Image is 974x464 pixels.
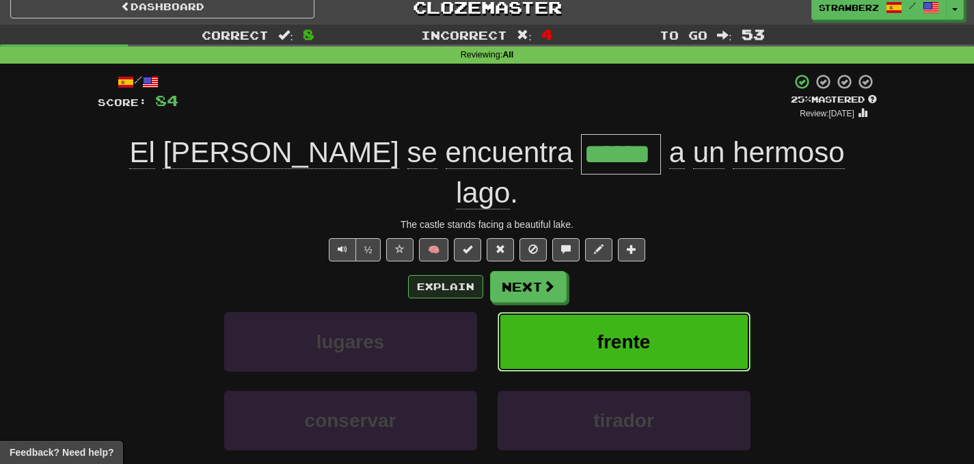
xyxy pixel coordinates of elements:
button: frente [498,312,750,372]
span: 84 [155,92,178,109]
span: To go [660,28,707,42]
button: ½ [355,238,381,261]
span: : [278,29,293,41]
button: Discuss sentence (alt+u) [552,238,580,261]
span: 53 [742,26,765,42]
span: Correct [202,28,269,42]
button: Favorite sentence (alt+f) [386,238,414,261]
span: / [909,1,916,10]
small: Review: [DATE] [800,109,854,118]
span: hermoso [733,136,844,169]
span: . [456,136,845,209]
span: 8 [303,26,314,42]
span: frente [597,331,651,352]
span: [PERSON_NAME] [163,136,398,169]
div: Mastered [791,94,877,106]
span: un [693,136,725,169]
span: tirador [593,410,654,431]
span: conservar [305,410,396,431]
button: Add to collection (alt+a) [618,238,645,261]
button: tirador [498,391,750,450]
span: El [129,136,154,169]
button: Edit sentence (alt+d) [585,238,612,261]
span: se [407,136,437,169]
button: conservar [224,391,477,450]
span: 4 [541,26,553,42]
span: lugares [316,331,385,352]
button: Set this sentence to 100% Mastered (alt+m) [454,238,481,261]
span: 25 % [791,94,811,105]
span: encuentra [446,136,573,169]
span: lago [456,177,510,209]
span: a [669,136,685,169]
button: Next [490,271,567,302]
div: The castle stands facing a beautiful lake. [98,218,877,231]
span: Score: [98,96,147,108]
span: : [517,29,532,41]
button: Play sentence audio (ctl+space) [329,238,356,261]
div: / [98,73,178,90]
span: strawberz [819,1,879,14]
div: Text-to-speech controls [326,238,381,261]
span: Open feedback widget [10,446,113,459]
span: Incorrect [421,28,507,42]
button: 🧠 [419,238,448,261]
button: lugares [224,312,477,372]
button: Ignore sentence (alt+i) [519,238,547,261]
strong: All [502,50,513,60]
button: Reset to 0% Mastered (alt+r) [487,238,514,261]
button: Explain [408,275,483,298]
span: : [717,29,732,41]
